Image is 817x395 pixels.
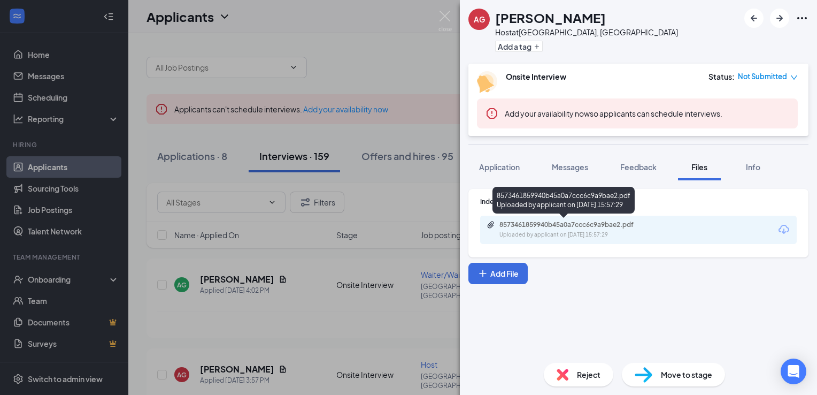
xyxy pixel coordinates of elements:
[746,162,760,172] span: Info
[480,197,797,206] div: Indeed Resume
[505,108,590,119] button: Add your availability now
[505,109,722,118] span: so applicants can schedule interviews.
[777,223,790,236] svg: Download
[479,162,520,172] span: Application
[477,268,488,279] svg: Plus
[747,12,760,25] svg: ArrowLeftNew
[773,12,786,25] svg: ArrowRight
[744,9,764,28] button: ArrowLeftNew
[487,221,495,229] svg: Paperclip
[620,162,657,172] span: Feedback
[495,27,678,37] div: Host at [GEOGRAPHIC_DATA], [GEOGRAPHIC_DATA]
[577,369,600,381] span: Reject
[495,9,606,27] h1: [PERSON_NAME]
[474,14,485,25] div: AG
[495,41,543,52] button: PlusAdd a tag
[796,12,808,25] svg: Ellipses
[487,221,660,239] a: Paperclip8573461859940b45a0a7ccc6c9a9bae2.pdfUploaded by applicant on [DATE] 15:57:29
[485,107,498,120] svg: Error
[691,162,707,172] span: Files
[552,162,588,172] span: Messages
[506,72,566,81] b: Onsite Interview
[738,71,787,82] span: Not Submitted
[661,369,712,381] span: Move to stage
[708,71,735,82] div: Status :
[790,74,798,81] span: down
[499,221,649,229] div: 8573461859940b45a0a7ccc6c9a9bae2.pdf
[499,231,660,239] div: Uploaded by applicant on [DATE] 15:57:29
[770,9,789,28] button: ArrowRight
[781,359,806,384] div: Open Intercom Messenger
[468,263,528,284] button: Add FilePlus
[534,43,540,50] svg: Plus
[492,187,635,214] div: 8573461859940b45a0a7ccc6c9a9bae2.pdf Uploaded by applicant on [DATE] 15:57:29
